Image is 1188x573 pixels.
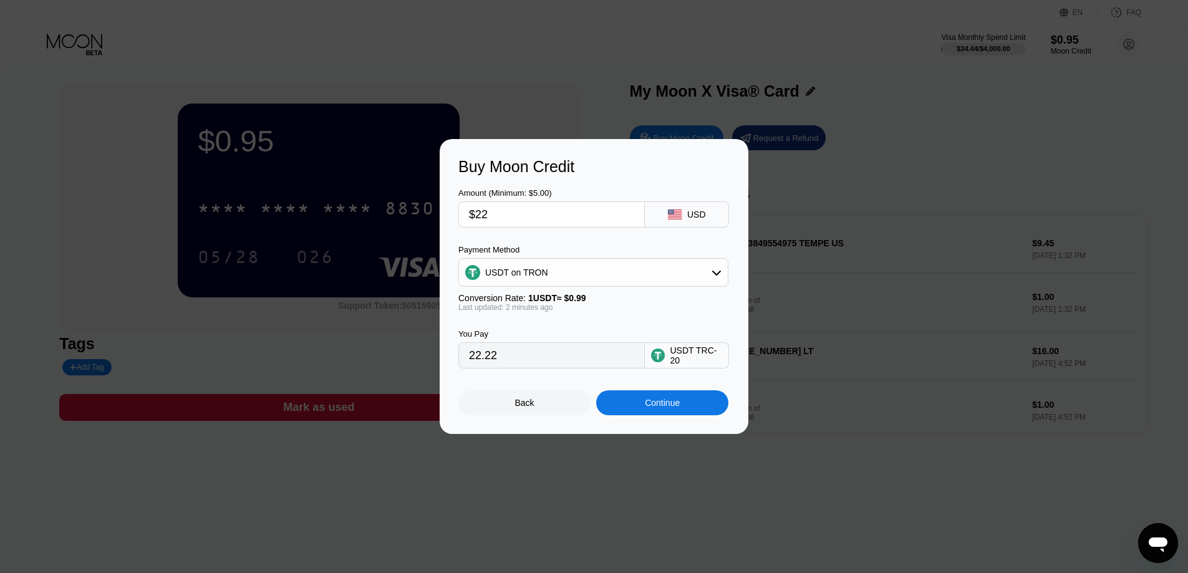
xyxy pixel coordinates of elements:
span: 1 USDT ≈ $0.99 [528,293,586,303]
div: USDT TRC-20 [670,345,722,365]
div: Continue [596,390,728,415]
div: Conversion Rate: [458,293,728,303]
div: USD [687,209,706,219]
div: Last updated: 2 minutes ago [458,303,728,312]
div: Amount (Minimum: $5.00) [458,188,645,198]
div: Back [515,398,534,408]
div: USDT on TRON [459,260,728,285]
input: $0.00 [469,202,634,227]
iframe: Button to launch messaging window [1138,523,1178,563]
div: Back [458,390,591,415]
div: Buy Moon Credit [458,158,730,176]
div: You Pay [458,329,645,339]
div: Payment Method [458,245,728,254]
div: USDT on TRON [485,267,548,277]
div: Continue [645,398,680,408]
